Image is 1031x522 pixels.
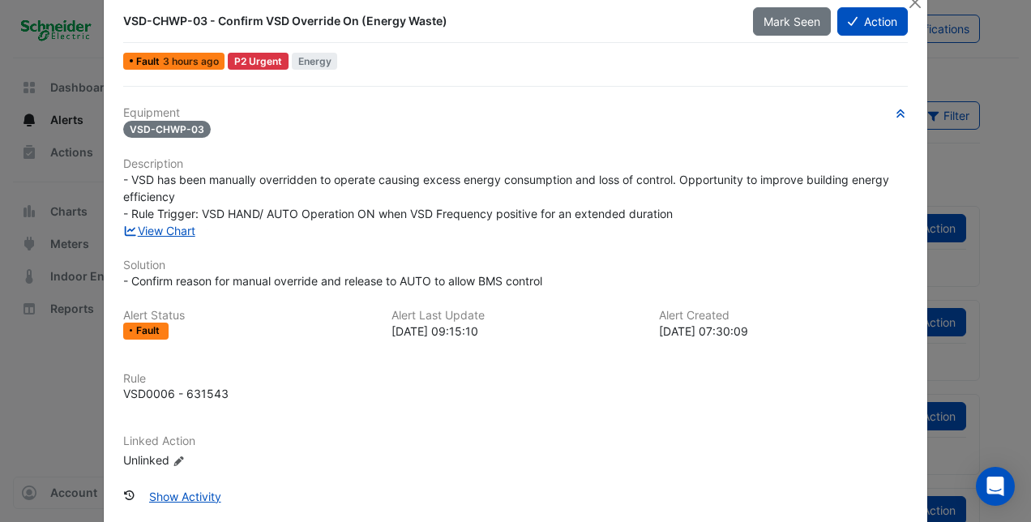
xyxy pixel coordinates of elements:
button: Mark Seen [753,7,831,36]
div: Unlinked [123,451,318,469]
span: Fault [136,57,163,66]
div: VSD-CHWP-03 - Confirm VSD Override On (Energy Waste) [123,13,733,29]
span: VSD-CHWP-03 [123,121,211,138]
fa-icon: Edit Linked Action [173,455,185,467]
span: Wed 08-Oct-2025 09:15 AEDT [163,55,219,67]
h6: Description [123,157,908,171]
button: Show Activity [139,482,232,511]
div: VSD0006 - 631543 [123,385,229,402]
span: Mark Seen [764,15,820,28]
div: [DATE] 09:15:10 [391,323,640,340]
div: Open Intercom Messenger [976,467,1015,506]
div: [DATE] 07:30:09 [659,323,908,340]
h6: Equipment [123,106,908,120]
div: Tooltip anchor [200,223,215,237]
h6: Linked Action [123,434,908,448]
div: P2 Urgent [228,53,289,70]
h6: Alert Status [123,309,372,323]
h6: Solution [123,259,908,272]
h6: Rule [123,372,908,386]
span: Energy [292,53,338,70]
span: - Confirm reason for manual override and release to AUTO to allow BMS control [123,274,542,288]
button: Action [837,7,908,36]
h6: Alert Created [659,309,908,323]
a: View Chart [123,224,195,237]
h6: Alert Last Update [391,309,640,323]
span: - VSD has been manually overridden to operate causing excess energy consumption and loss of contr... [123,173,892,220]
span: Fault [136,326,163,336]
